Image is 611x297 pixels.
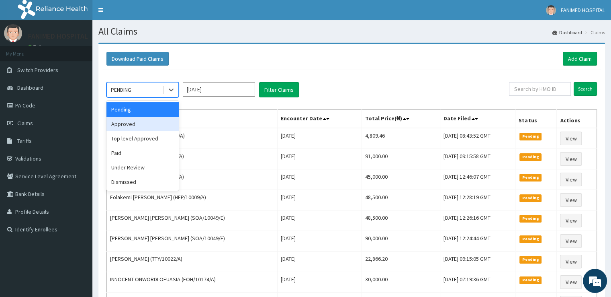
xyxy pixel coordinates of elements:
li: Claims [583,29,605,36]
td: [PERSON_NAME] [PERSON_NAME] (SOA/10049/E) [107,231,278,252]
th: Encounter Date [277,110,362,128]
span: Tariffs [17,137,32,144]
a: View [560,234,582,248]
a: Add Claim [563,52,597,66]
span: Pending [519,215,542,222]
td: [DATE] [277,231,362,252]
td: INNOCENT ONWORDI OFUASIA (FOH/10174/A) [107,272,278,293]
input: Search [574,82,597,96]
span: Pending [519,276,542,284]
td: [DATE] 12:28:19 GMT [440,190,515,210]
div: Approved [106,117,179,131]
td: [PERSON_NAME] (CCD/10070/A) [107,149,278,169]
div: Dismissed [106,175,179,189]
input: Search by HMO ID [509,82,571,96]
a: View [560,193,582,207]
td: [DATE] 12:46:07 GMT [440,169,515,190]
button: Filter Claims [259,82,299,97]
td: 48,500.00 [362,210,440,231]
td: [DATE] [277,190,362,210]
td: [PERSON_NAME] (GCE/10110/A) [107,169,278,190]
span: Pending [519,235,542,243]
span: Claims [17,120,33,127]
p: FANIMED HOSPITAL [28,33,88,40]
a: View [560,132,582,145]
td: [DATE] 12:26:16 GMT [440,210,515,231]
h1: All Claims [98,26,605,37]
td: [DATE] [277,128,362,149]
th: Name [107,110,278,128]
td: [DATE] 08:43:52 GMT [440,128,515,149]
a: Online [28,44,47,49]
td: 4,809.46 [362,128,440,149]
div: PENDING [111,86,131,94]
button: Download Paid Claims [106,52,169,66]
td: [DATE] [277,252,362,272]
td: [DATE] 09:15:05 GMT [440,252,515,272]
img: User Image [546,5,556,15]
span: Pending [519,174,542,181]
td: 48,500.00 [362,190,440,210]
span: FANIMED HOSPITAL [561,6,605,14]
th: Actions [557,110,597,128]
div: Paid [106,146,179,160]
input: Select Month and Year [183,82,255,97]
th: Total Price(₦) [362,110,440,128]
span: Pending [519,194,542,202]
td: Folakemi [PERSON_NAME] (HEP/10009/A) [107,190,278,210]
td: 45,000.00 [362,169,440,190]
td: 90,000.00 [362,231,440,252]
td: [DATE] [277,149,362,169]
th: Date Filed [440,110,515,128]
td: 22,866.20 [362,252,440,272]
th: Status [515,110,557,128]
td: [DATE] 12:24:44 GMT [440,231,515,252]
td: [PERSON_NAME] (DPM/10058/A) [107,128,278,149]
td: 91,000.00 [362,149,440,169]
a: View [560,152,582,166]
a: View [560,173,582,186]
a: View [560,255,582,268]
td: [DATE] 09:15:58 GMT [440,149,515,169]
a: View [560,275,582,289]
span: Pending [519,256,542,263]
td: [DATE] 07:19:36 GMT [440,272,515,293]
td: [DATE] [277,272,362,293]
span: Pending [519,153,542,161]
img: User Image [4,24,22,42]
div: Under Review [106,160,179,175]
span: Switch Providers [17,66,58,74]
a: Dashboard [552,29,582,36]
a: View [560,214,582,227]
td: [PERSON_NAME] [PERSON_NAME] (SOA/10049/E) [107,210,278,231]
td: [DATE] [277,169,362,190]
div: Top level Approved [106,131,179,146]
span: Pending [519,133,542,140]
td: [DATE] [277,210,362,231]
div: Pending [106,102,179,117]
span: Dashboard [17,84,43,91]
td: [PERSON_NAME] (TTY/10022/A) [107,252,278,272]
td: 30,000.00 [362,272,440,293]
